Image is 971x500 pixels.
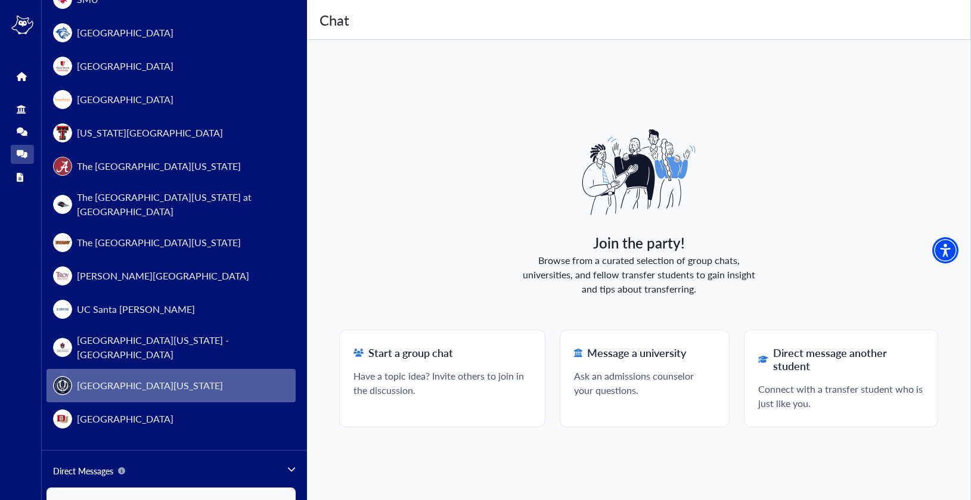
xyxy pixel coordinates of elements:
span: [GEOGRAPHIC_DATA] [77,59,173,73]
span: [GEOGRAPHIC_DATA] [77,26,173,40]
img: item-logo [53,409,72,428]
button: item-logoThe [GEOGRAPHIC_DATA][US_STATE] [46,226,296,259]
img: item-logo [53,57,72,76]
img: item-logo [53,123,72,142]
span: The [GEOGRAPHIC_DATA][US_STATE] [77,159,241,173]
span: Browse from a curated selection of group chats, universities, and fellow transfer students to gai... [523,253,755,296]
span: [US_STATE][GEOGRAPHIC_DATA] [77,126,223,140]
img: item-logo [53,90,72,109]
img: item-logo [53,195,72,214]
h2: Message a university [574,346,715,359]
img: logo [11,15,34,35]
button: item-logo[GEOGRAPHIC_DATA] [46,402,296,436]
span: [GEOGRAPHIC_DATA] [77,412,173,426]
button: item-logoUC Santa [PERSON_NAME] [46,293,296,326]
button: item-logo[GEOGRAPHIC_DATA] [46,49,296,83]
img: item-logo [53,23,72,42]
span: Have a topic idea? Invite others to join in the discussion. [353,369,531,397]
button: item-logo[GEOGRAPHIC_DATA] [46,16,296,49]
button: item-logoThe [GEOGRAPHIC_DATA][US_STATE] [46,150,296,183]
button: item-logoThe [GEOGRAPHIC_DATA][US_STATE] at [GEOGRAPHIC_DATA] [46,183,296,226]
span: Direct Messages [53,465,125,477]
span: [GEOGRAPHIC_DATA][US_STATE] [77,378,223,393]
span: The [GEOGRAPHIC_DATA][US_STATE] at [GEOGRAPHIC_DATA] [77,190,289,219]
span: Connect with a transfer student who is just like you. [758,382,924,411]
button: item-logo[GEOGRAPHIC_DATA] [46,83,296,116]
button: item-logo[PERSON_NAME][GEOGRAPHIC_DATA] [46,259,296,293]
h2: Start a group chat [353,346,531,359]
button: item-logo[GEOGRAPHIC_DATA][US_STATE] - [GEOGRAPHIC_DATA] [46,326,296,369]
span: Join the party! [593,232,685,253]
span: [GEOGRAPHIC_DATA][US_STATE] - [GEOGRAPHIC_DATA] [77,333,289,362]
img: item-logo [53,376,72,395]
h2: Direct message another student [758,346,924,372]
img: item-logo [53,300,72,319]
img: item-logo [53,338,72,357]
span: The [GEOGRAPHIC_DATA][US_STATE] [77,235,241,250]
img: item-logo [53,233,72,252]
span: UC Santa [PERSON_NAME] [77,302,195,316]
button: item-logo[US_STATE][GEOGRAPHIC_DATA] [46,116,296,150]
img: item-logo [53,266,72,285]
div: Accessibility Menu [932,237,958,263]
span: Ask an admissions counselor your questions. [574,369,715,397]
span: [GEOGRAPHIC_DATA] [77,92,173,107]
img: join-party [579,113,699,232]
img: item-logo [53,157,72,176]
button: item-logo[GEOGRAPHIC_DATA][US_STATE] [46,369,296,402]
span: [PERSON_NAME][GEOGRAPHIC_DATA] [77,269,249,283]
